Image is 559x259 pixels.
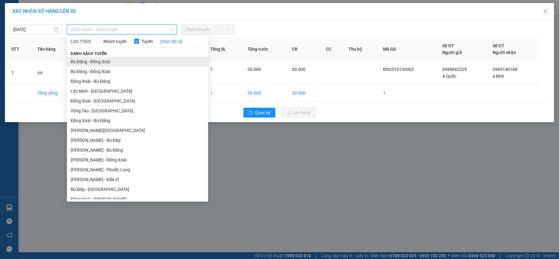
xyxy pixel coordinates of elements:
[281,108,316,118] button: uploadLên hàng
[67,96,208,106] li: Đồng Xoài - [GEOGRAPHIC_DATA]
[493,50,516,55] span: Người nhận
[67,67,208,76] li: Bù Đăng - Đồng Xoài
[67,145,208,155] li: [PERSON_NAME] - Bù Đăng
[442,74,456,79] span: A Quốc
[170,28,173,31] span: down
[67,175,208,184] li: [PERSON_NAME] - Đắk Ơ
[5,20,44,27] div: A Quốc
[383,67,414,72] span: ĐN2510130003
[67,184,208,194] li: Bù Đốp - [GEOGRAPHIC_DATA]
[493,67,517,72] span: 0969140168
[67,86,208,96] li: Lộc Ninh - [GEOGRAPHIC_DATA]
[493,43,504,48] span: Số ĐT
[67,126,208,135] li: [PERSON_NAME][GEOGRAPHIC_DATA]
[378,37,437,61] th: Mã GD
[6,61,33,85] td: 1
[160,38,182,45] a: Chọn tất cả
[287,85,321,102] td: 30.000
[292,67,305,72] span: 30.000
[71,38,91,45] span: LỌC THEO
[67,155,208,165] li: [PERSON_NAME] - Đồng Xoài
[287,37,321,61] th: CR
[33,85,76,102] td: Tổng cộng
[5,5,44,20] div: VP Đắk Nhau
[243,108,275,118] button: rollbackQuay lại
[33,61,76,85] td: ctr
[13,26,53,33] input: 13/10/2025
[344,37,378,61] th: Thu hộ
[48,5,90,20] div: VP Đồng Xoài
[12,8,76,14] span: XÁC NHẬN SỐ HÀNG LÊN XE
[67,51,111,56] span: Danh sách tuyến
[5,40,45,47] div: 30.000
[5,6,15,12] span: Gửi:
[48,6,63,12] span: Nhận:
[442,67,467,72] span: 0988662229
[139,38,155,45] span: Tuyến
[493,74,504,79] span: a kính
[185,25,231,34] span: Chọn chuyến
[67,135,208,145] li: [PERSON_NAME] - Bù Đốp
[255,109,270,116] span: Quay lại
[248,110,253,115] span: rollback
[67,57,208,67] li: Bù Đăng - Đồng Xoài
[205,85,243,102] td: 1
[33,37,76,61] th: Tên hàng
[210,67,213,72] span: 1
[321,37,344,61] th: CC
[543,9,548,14] span: close
[67,116,208,126] li: Đồng Xoài - Bù Đăng
[205,37,243,61] th: Tổng SL
[442,50,462,55] span: Người gửi
[67,76,208,86] li: Đồng Xoài - Bù Đăng
[71,25,173,34] span: Chọn tuyến - nhóm tuyến
[243,85,287,102] td: 30.000
[243,37,287,61] th: Tổng cước
[247,67,261,72] span: 30.000
[537,3,554,20] button: Close
[5,40,14,47] span: CR :
[48,20,90,27] div: a kính
[101,38,129,45] span: Nhóm tuyến
[67,194,208,204] li: Đồng Xoài - [PERSON_NAME]
[67,106,208,116] li: Vũng Tàu - [GEOGRAPHIC_DATA]
[378,85,437,102] td: 1
[442,43,454,48] span: Số ĐT
[67,165,208,175] li: [PERSON_NAME] - Phước Long
[6,37,33,61] th: STT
